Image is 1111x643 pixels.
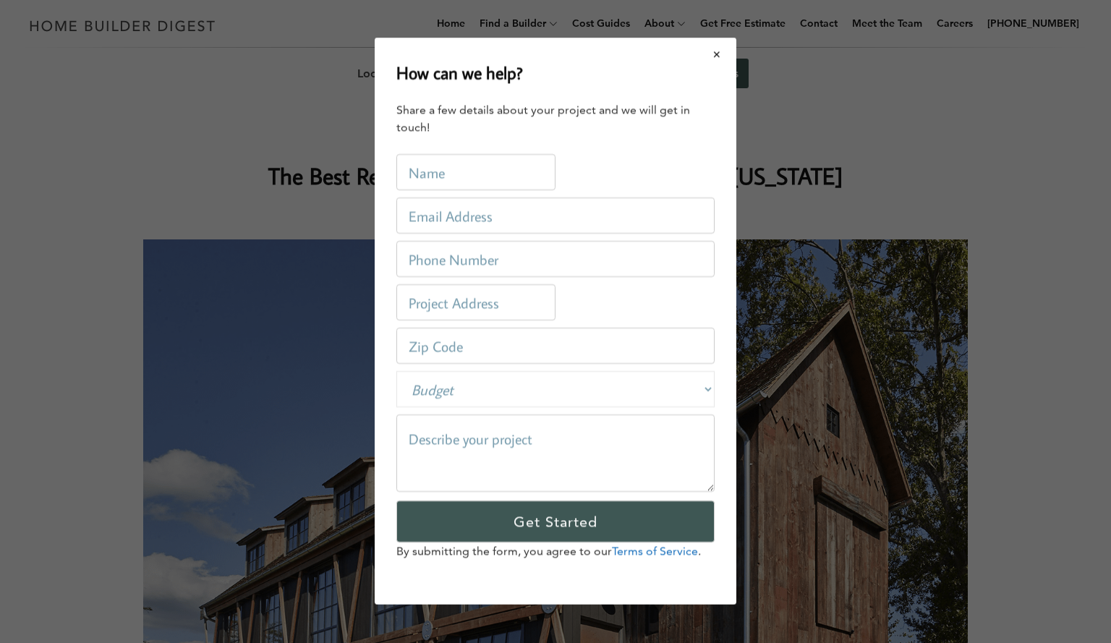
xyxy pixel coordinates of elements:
input: Email Address [396,198,715,234]
input: Zip Code [396,328,715,365]
button: Close modal [698,39,736,69]
h2: How can we help? [396,59,523,85]
input: Get Started [396,501,715,543]
p: By submitting the form, you agree to our . [396,543,715,561]
div: Share a few details about your project and we will get in touch! [396,102,715,137]
input: Project Address [396,285,555,321]
input: Name [396,155,555,191]
input: Phone Number [396,242,715,278]
a: Terms of Service [612,545,698,558]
